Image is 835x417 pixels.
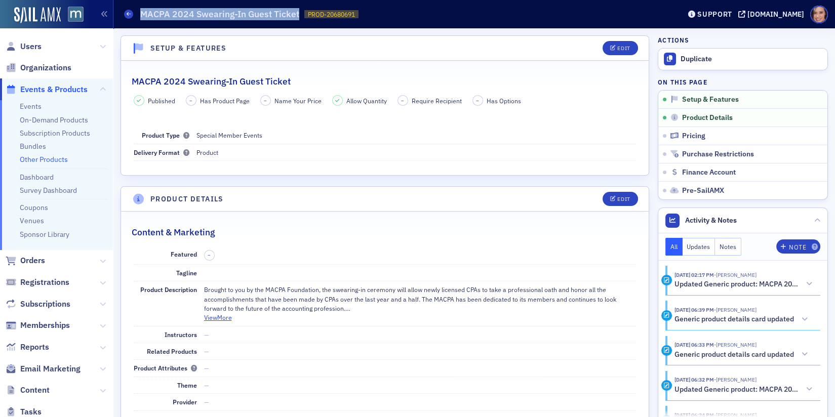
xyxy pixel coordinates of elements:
[674,271,714,278] time: 9/26/2024 02:17 PM
[150,194,224,204] h4: Product Details
[20,385,50,396] span: Content
[682,95,739,104] span: Setup & Features
[401,97,404,104] span: –
[674,315,794,324] h5: Generic product details card updated
[789,244,806,250] div: Note
[661,345,672,356] div: Activity
[661,310,672,321] div: Activity
[6,320,70,331] a: Memberships
[665,238,683,256] button: All
[6,385,50,396] a: Content
[142,131,189,139] span: Product Type
[308,10,355,19] span: PROD-20680691
[196,148,218,156] span: Product
[14,7,61,23] img: SailAMX
[150,43,226,54] h4: Setup & Features
[140,8,299,20] h1: MACPA 2024 Swearing-In Guest Ticket
[697,10,732,19] div: Support
[20,216,44,225] a: Venues
[204,285,637,313] p: Brought to you by the MACPA Foundation, the swearing-in ceremony will allow newly licensed CPAs t...
[658,35,689,45] h4: Actions
[714,271,757,278] span: Dee Sullivan
[20,129,90,138] a: Subscription Products
[204,398,209,406] span: —
[487,96,521,105] span: Has Options
[140,285,197,294] span: Product Description
[132,226,215,239] h2: Content & Marketing
[20,277,69,288] span: Registrations
[674,280,801,289] h5: Updated Generic product: MACPA 2024 Swearing-In Guest Ticket
[147,347,197,355] span: Related Products
[674,341,714,348] time: 9/23/2024 06:33 PM
[617,196,630,202] div: Edit
[20,186,77,195] a: Survey Dashboard
[6,84,88,95] a: Events & Products
[6,299,70,310] a: Subscriptions
[274,96,322,105] span: Name Your Price
[264,97,267,104] span: –
[165,330,197,339] span: Instructors
[20,142,46,151] a: Bundles
[20,102,42,111] a: Events
[189,97,192,104] span: –
[6,41,42,52] a: Users
[6,277,69,288] a: Registrations
[20,84,88,95] span: Events & Products
[61,7,84,24] a: View Homepage
[134,364,197,372] span: Product Attributes
[674,306,714,313] time: 9/23/2024 06:39 PM
[714,306,757,313] span: Dee Sullivan
[20,115,88,124] a: On-Demand Products
[658,49,827,70] button: Duplicate
[603,41,638,55] button: Edit
[674,385,801,394] h5: Updated Generic product: MACPA 2024 Swearing-In Guest Ticket
[204,347,209,355] span: —
[20,41,42,52] span: Users
[68,7,84,22] img: SailAMX
[204,381,209,389] span: —
[714,376,757,383] span: Dee Sullivan
[346,96,387,105] span: Allow Quantity
[20,155,68,164] a: Other Products
[6,255,45,266] a: Orders
[674,384,813,395] button: Updated Generic product: MACPA 2024 Swearing-In Guest Ticket
[658,77,828,87] h4: On this page
[738,11,808,18] button: [DOMAIN_NAME]
[681,55,822,64] div: Duplicate
[682,186,724,195] span: Pre-SailAMX
[204,364,209,372] span: —
[20,173,54,182] a: Dashboard
[476,97,479,104] span: –
[132,75,291,88] h2: MACPA 2024 Swearing-In Guest Ticket
[173,398,197,406] span: Provider
[204,313,232,322] button: ViewMore
[196,131,262,139] span: Special Member Events
[176,269,197,277] span: Tagline
[208,252,211,259] span: –
[674,349,812,360] button: Generic product details card updated
[674,279,813,289] button: Updated Generic product: MACPA 2024 Swearing-In Guest Ticket
[6,342,49,353] a: Reports
[20,320,70,331] span: Memberships
[682,168,736,177] span: Finance Account
[20,62,71,73] span: Organizations
[682,132,705,141] span: Pricing
[20,299,70,310] span: Subscriptions
[204,330,209,339] span: —
[617,46,630,51] div: Edit
[747,10,804,19] div: [DOMAIN_NAME]
[20,255,45,266] span: Orders
[715,238,741,256] button: Notes
[776,239,820,254] button: Note
[171,250,197,258] span: Featured
[661,275,672,285] div: Activity
[20,363,81,374] span: Email Marketing
[20,230,69,239] a: Sponsor Library
[661,380,672,391] div: Activity
[674,376,714,383] time: 9/23/2024 06:32 PM
[20,203,48,212] a: Coupons
[177,381,197,389] span: Theme
[682,150,754,159] span: Purchase Restrictions
[714,341,757,348] span: Dee Sullivan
